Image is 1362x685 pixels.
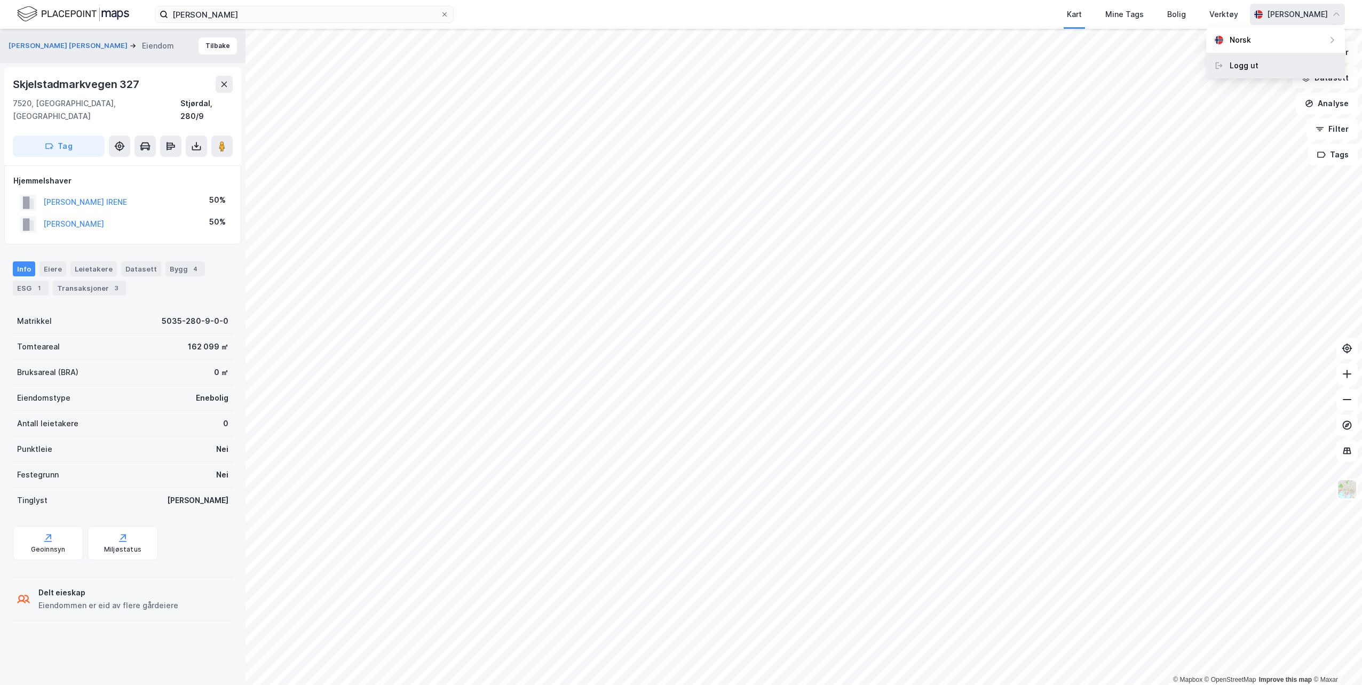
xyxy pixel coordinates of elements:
button: Filter [1306,118,1358,140]
div: Eiendommen er eid av flere gårdeiere [38,599,178,612]
div: ESG [13,281,49,296]
div: Eiere [39,261,66,276]
div: Kart [1067,8,1082,21]
div: Bruksareal (BRA) [17,366,78,379]
div: Festegrunn [17,468,59,481]
div: Norsk [1230,34,1251,46]
div: Hjemmelshaver [13,174,232,187]
button: Tilbake [199,37,237,54]
div: Bygg [165,261,205,276]
div: Skjelstadmarkvegen 327 [13,76,141,93]
div: Leietakere [70,261,117,276]
div: 4 [190,264,201,274]
div: [PERSON_NAME] [1267,8,1328,21]
button: [PERSON_NAME] [PERSON_NAME] [9,41,130,51]
a: Improve this map [1259,676,1312,683]
a: OpenStreetMap [1205,676,1256,683]
button: Analyse [1296,93,1358,114]
a: Mapbox [1173,676,1202,683]
div: Mine Tags [1105,8,1144,21]
button: Tags [1308,144,1358,165]
input: Søk på adresse, matrikkel, gårdeiere, leietakere eller personer [168,6,440,22]
div: Bolig [1167,8,1186,21]
div: Tinglyst [17,494,47,507]
div: Punktleie [17,443,52,456]
div: 50% [209,194,226,206]
div: Geoinnsyn [31,545,66,554]
div: 7520, [GEOGRAPHIC_DATA], [GEOGRAPHIC_DATA] [13,97,180,123]
div: Matrikkel [17,315,52,328]
div: 1 [34,283,44,293]
div: Info [13,261,35,276]
button: Tag [13,136,105,157]
img: logo.f888ab2527a4732fd821a326f86c7f29.svg [17,5,129,23]
div: Nei [216,468,228,481]
div: Eiendom [142,39,174,52]
div: Enebolig [196,392,228,404]
div: Miljøstatus [104,545,141,554]
div: [PERSON_NAME] [167,494,228,507]
div: 162 099 ㎡ [188,340,228,353]
div: Stjørdal, 280/9 [180,97,233,123]
div: Delt eieskap [38,586,178,599]
div: Logg ut [1230,59,1258,72]
img: Z [1337,479,1357,499]
div: Datasett [121,261,161,276]
div: 5035-280-9-0-0 [162,315,228,328]
div: 50% [209,216,226,228]
div: 0 [223,417,228,430]
div: Eiendomstype [17,392,70,404]
div: 3 [111,283,122,293]
div: Antall leietakere [17,417,78,430]
div: Nei [216,443,228,456]
div: Tomteareal [17,340,60,353]
div: Verktøy [1209,8,1238,21]
div: 0 ㎡ [214,366,228,379]
iframe: Chat Widget [1309,634,1362,685]
div: Transaksjoner [53,281,126,296]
